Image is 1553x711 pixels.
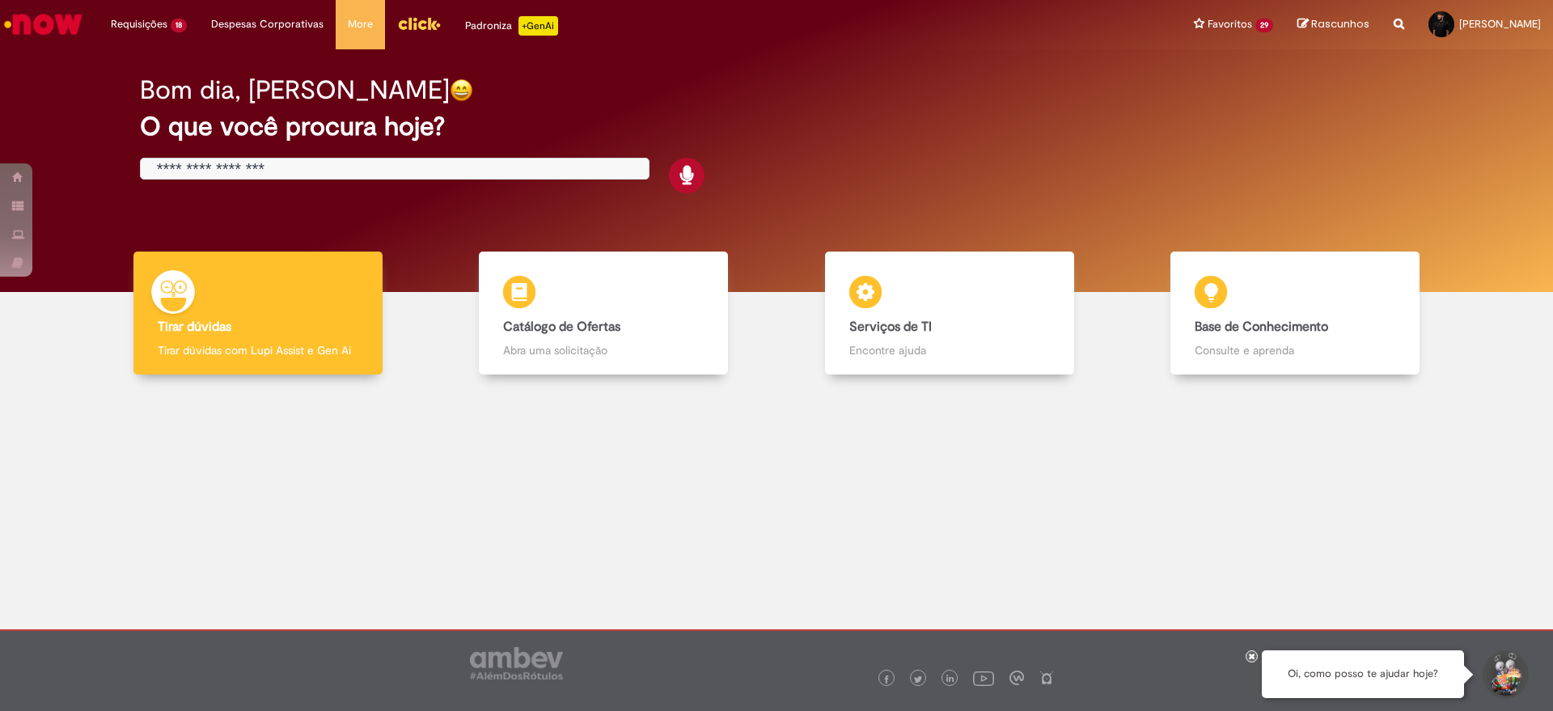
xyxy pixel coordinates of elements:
b: Tirar dúvidas [158,319,231,335]
img: logo_footer_twitter.png [914,675,922,683]
span: Rascunhos [1311,16,1369,32]
img: logo_footer_workplace.png [1009,671,1024,685]
a: Serviços de TI Encontre ajuda [776,252,1123,375]
a: Catálogo de Ofertas Abra uma solicitação [431,252,777,375]
img: happy-face.png [450,78,473,102]
span: [PERSON_NAME] [1459,17,1541,31]
span: Favoritos [1208,16,1252,32]
img: logo_footer_linkedin.png [946,675,954,684]
h2: Bom dia, [PERSON_NAME] [140,76,450,104]
a: Tirar dúvidas Tirar dúvidas com Lupi Assist e Gen Ai [85,252,431,375]
img: ServiceNow [2,8,85,40]
p: +GenAi [518,16,558,36]
p: Consulte e aprenda [1195,342,1395,358]
a: Rascunhos [1297,17,1369,32]
b: Serviços de TI [849,319,932,335]
div: Oi, como posso te ajudar hoje? [1262,650,1464,698]
span: Requisições [111,16,167,32]
button: Iniciar Conversa de Suporte [1480,650,1529,699]
img: logo_footer_facebook.png [882,675,891,683]
span: 18 [171,19,187,32]
b: Catálogo de Ofertas [503,319,620,335]
a: Base de Conhecimento Consulte e aprenda [1123,252,1469,375]
img: click_logo_yellow_360x200.png [397,11,441,36]
p: Tirar dúvidas com Lupi Assist e Gen Ai [158,342,358,358]
p: Abra uma solicitação [503,342,704,358]
img: logo_footer_naosei.png [1039,671,1054,685]
span: More [348,16,373,32]
img: logo_footer_youtube.png [973,667,994,688]
img: logo_footer_ambev_rotulo_gray.png [470,647,563,679]
span: Despesas Corporativas [211,16,324,32]
div: Padroniza [465,16,558,36]
p: Encontre ajuda [849,342,1050,358]
b: Base de Conhecimento [1195,319,1328,335]
span: 29 [1255,19,1273,32]
h2: O que você procura hoje? [140,112,1414,141]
